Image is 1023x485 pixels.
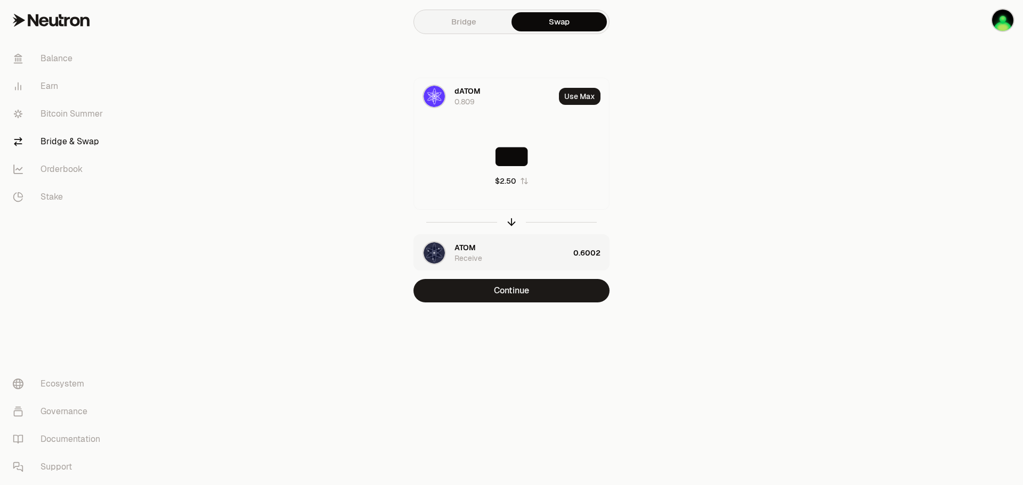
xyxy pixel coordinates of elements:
[414,78,555,114] div: dATOM LogodATOM0.809
[416,12,511,31] a: Bridge
[4,155,115,183] a: Orderbook
[454,86,481,96] span: dATOM
[4,370,115,398] a: Ecosystem
[424,242,445,264] img: ATOM Logo
[413,279,610,302] button: Continue
[573,235,609,271] div: 0.6002
[559,88,600,105] button: Use Max
[511,12,607,31] a: Swap
[495,176,516,186] div: $2.50
[414,235,569,271] div: ATOM LogoATOMReceive
[4,453,115,481] a: Support
[4,45,115,72] a: Balance
[454,96,475,107] div: 0.809
[424,86,445,107] img: dATOM Logo
[4,128,115,155] a: Bridge & Swap
[454,253,482,264] div: Receive
[4,398,115,425] a: Governance
[495,176,529,186] button: $2.50
[414,235,609,271] button: ATOM LogoATOMReceive0.6002
[454,242,476,253] span: ATOM
[992,10,1013,31] img: Baerentatze
[4,100,115,128] a: Bitcoin Summer
[4,425,115,453] a: Documentation
[4,183,115,211] a: Stake
[4,72,115,100] a: Earn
